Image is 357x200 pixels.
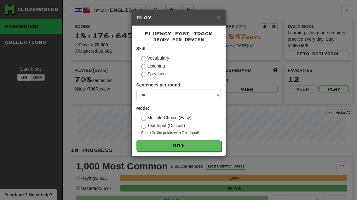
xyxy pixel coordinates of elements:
[141,64,146,69] input: Listening
[136,106,149,111] strong: Mode:
[136,15,221,21] h5: Play
[141,124,146,129] input: Text Input (Difficult)
[141,122,185,129] label: Text Input (Difficult)
[217,14,221,21] span: ×
[141,72,146,77] input: Speaking
[136,140,221,151] button: Go
[141,130,221,136] small: Score 2x the points with Text Input !
[145,31,212,36] span: Fluency Fast Track
[136,82,182,88] label: Sentences per round:
[141,115,192,121] label: Multiple Choice (Easy)
[141,63,165,69] label: Listening
[217,14,221,21] button: Close
[136,37,221,42] small: Ready for Review
[141,116,146,121] input: Multiple Choice (Easy)
[141,71,166,77] label: Speaking
[141,56,146,61] input: Vocabulary
[141,55,169,61] label: Vocabulary
[136,46,147,51] strong: Skill:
